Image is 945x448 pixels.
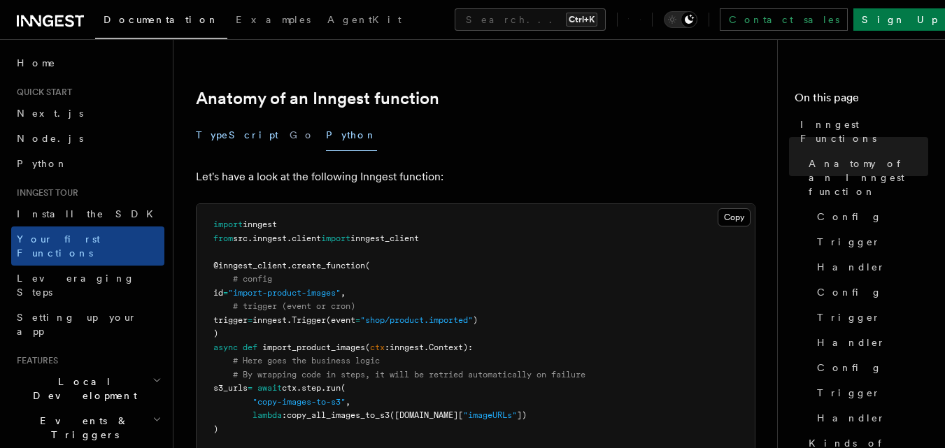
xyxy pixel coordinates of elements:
a: Leveraging Steps [11,266,164,305]
p: Let's have a look at the following Inngest function: [196,167,755,187]
span: import [321,233,350,243]
span: @inngest_client [213,261,287,270]
span: . [321,383,326,393]
span: Context): [429,342,473,352]
span: = [355,315,360,325]
a: Config [811,355,928,380]
span: s3_urls [213,383,248,393]
a: Trigger [811,380,928,405]
span: src [233,233,248,243]
span: create_function [292,261,365,270]
h4: On this page [795,89,928,112]
span: Trigger [817,310,881,324]
span: "copy-images-to-s3" [253,397,346,407]
span: , [346,397,350,407]
span: Handler [817,335,886,349]
span: "imageURLs" [463,410,517,420]
a: Setting up your app [11,305,164,344]
button: Python [326,120,377,151]
span: # Here goes the business logic [233,356,380,366]
span: trigger [213,315,248,325]
span: import [213,219,243,229]
button: Toggle dark mode [664,11,697,28]
span: = [248,383,253,393]
a: Handler [811,330,928,355]
span: Setting up your app [17,312,137,337]
a: Trigger [811,305,928,330]
span: ( [365,342,370,352]
a: Anatomy of an Inngest function [196,89,439,108]
span: inngest [253,233,287,243]
span: Trigger [817,235,881,249]
kbd: Ctrl+K [566,13,597,27]
span: Config [817,210,882,224]
span: Config [817,285,882,299]
span: : [385,342,390,352]
button: Search...Ctrl+K [455,8,606,31]
a: Contact sales [720,8,848,31]
a: Trigger [811,229,928,254]
span: copy_all_images_to_s3 [287,410,390,420]
a: Config [811,204,928,229]
a: Config [811,280,928,305]
a: Handler [811,405,928,431]
span: : [282,410,287,420]
span: async [213,342,238,352]
span: ]) [517,410,527,420]
span: Inngest Functions [800,117,928,145]
span: ( [365,261,370,270]
span: Handler [817,260,886,274]
span: . [424,342,429,352]
button: Go [290,120,315,151]
span: Inngest tour [11,187,78,198]
a: Anatomy of an Inngest function [803,151,928,204]
span: client [292,233,321,243]
span: Trigger [292,315,326,325]
span: id [213,288,223,298]
button: Events & Triggers [11,408,164,447]
span: Install the SDK [17,208,162,219]
span: ( [341,383,346,393]
span: Trigger [817,386,881,400]
button: Copy [718,208,751,226]
span: Leveraging Steps [17,273,135,298]
a: Your first Functions [11,226,164,266]
span: Next.js [17,108,83,119]
span: Home [17,56,56,70]
span: "import-product-images" [228,288,341,298]
span: (event [326,315,355,325]
span: await [257,383,282,393]
a: Python [11,151,164,176]
span: from [213,233,233,243]
span: import_product_images [262,342,365,352]
span: . [287,261,292,270]
a: AgentKit [319,4,410,38]
span: # By wrapping code in steps, it will be retried automatically on failure [233,370,585,380]
span: ) [473,315,478,325]
span: lambda [253,410,282,420]
button: TypeScript [196,120,278,151]
span: Examples [236,14,311,25]
span: Your first Functions [17,233,100,259]
span: Documentation [104,14,219,25]
span: def [243,342,257,352]
span: , [341,288,346,298]
span: . [287,233,292,243]
span: . [248,233,253,243]
span: ctx [370,342,385,352]
span: step [301,383,321,393]
span: Config [817,361,882,375]
span: AgentKit [327,14,402,25]
span: Node.js [17,133,83,144]
span: . [297,383,301,393]
span: Features [11,355,58,366]
span: # trigger (event or cron) [233,301,355,311]
span: Python [17,158,68,169]
span: run [326,383,341,393]
a: Inngest Functions [795,112,928,151]
span: Events & Triggers [11,414,152,442]
span: Local Development [11,375,152,403]
span: ctx [282,383,297,393]
button: Local Development [11,369,164,408]
span: ) [213,328,218,338]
